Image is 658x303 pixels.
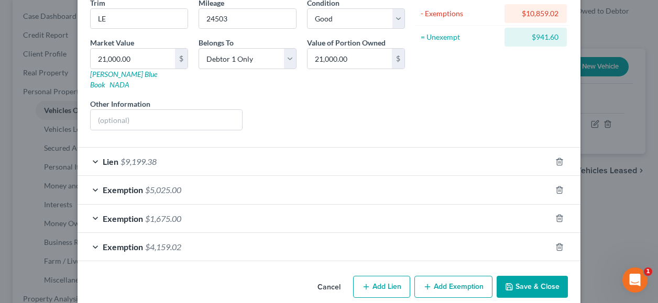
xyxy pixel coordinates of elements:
div: The court has added a new Credit Counseling Field that we need to update upon filing. Please remo... [17,112,163,184]
textarea: Message… [9,201,201,219]
button: Add Lien [353,276,410,298]
div: = Unexempt [421,32,500,42]
img: Profile image for Katie [30,6,47,23]
input: 0.00 [308,49,392,69]
div: $10,859.02 [513,8,558,19]
span: Belongs To [199,38,234,47]
div: $ [175,49,188,69]
input: (optional) [91,110,242,130]
div: Close [184,4,203,23]
div: $ [392,49,404,69]
div: [PERSON_NAME] • 2h ago [17,192,99,198]
button: Send a message… [180,219,196,235]
input: ex. LS, LT, etc [91,9,188,29]
span: Exemption [103,185,143,195]
span: Exemption [103,214,143,223]
button: Emoji picker [16,223,25,231]
span: Exemption [103,242,143,252]
p: Active 45m ago [51,13,104,24]
button: Upload attachment [50,223,58,231]
a: [PERSON_NAME] Blue Book [90,70,157,89]
label: Other Information [90,98,150,109]
input: 0.00 [91,49,175,69]
div: $941.60 [513,32,558,42]
a: NADA [109,80,129,89]
button: Add Exemption [414,276,492,298]
label: Value of Portion Owned [307,37,386,48]
span: $5,025.00 [145,185,181,195]
span: $1,675.00 [145,214,181,223]
span: 1 [644,267,652,276]
b: 🚨ATTN: [GEOGRAPHIC_DATA] of [US_STATE] [17,87,149,106]
button: Cancel [309,277,349,298]
label: Market Value [90,37,134,48]
input: -- [199,9,296,29]
button: go back [7,4,27,24]
span: Lien [103,156,118,166]
button: Save & Close [497,276,568,298]
button: Home [164,4,184,24]
div: - Exemptions [421,8,500,19]
h1: [PERSON_NAME] [51,5,119,13]
div: 🚨ATTN: [GEOGRAPHIC_DATA] of [US_STATE]The court has added a new Credit Counseling Field that we n... [8,80,172,190]
iframe: Intercom live chat [622,267,648,293]
button: Gif picker [33,223,41,231]
span: $4,159.02 [145,242,181,252]
div: Katie says… [8,80,201,213]
button: Start recording [67,223,75,231]
span: $9,199.38 [120,156,157,166]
